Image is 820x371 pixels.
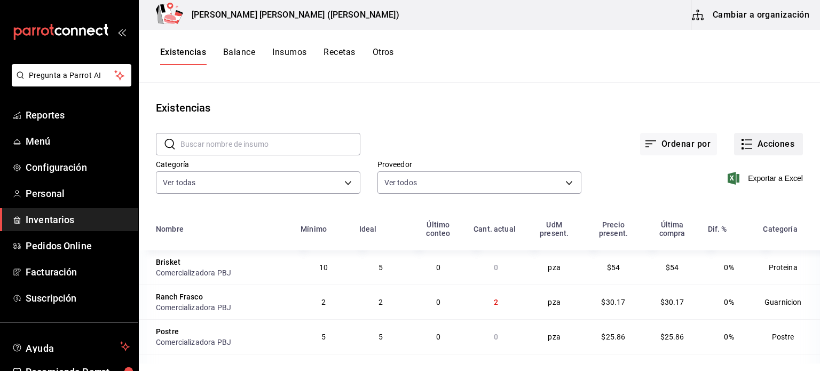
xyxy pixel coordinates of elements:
[436,298,440,306] span: 0
[724,298,734,306] span: 0%
[7,77,131,89] a: Pregunta a Parrot AI
[607,263,620,272] span: $54
[601,333,625,341] span: $25.86
[436,263,440,272] span: 0
[756,319,820,354] td: Postre
[156,257,180,267] div: Brisket
[660,298,684,306] span: $30.17
[601,298,625,306] span: $30.17
[359,225,377,233] div: Ideal
[156,161,360,168] label: Categoría
[160,47,394,65] div: navigation tabs
[724,333,734,341] span: 0%
[26,108,130,122] span: Reportes
[756,285,820,319] td: Guarnicion
[26,291,130,305] span: Suscripción
[26,186,130,201] span: Personal
[29,70,115,81] span: Pregunta a Parrot AI
[156,267,288,278] div: Comercializadora PBJ
[272,47,306,65] button: Insumos
[525,285,584,319] td: pza
[708,225,727,233] div: Dif. %
[666,263,679,272] span: $54
[156,291,203,302] div: Ranch Frasco
[223,47,255,65] button: Balance
[117,28,126,36] button: open_drawer_menu
[724,263,734,272] span: 0%
[156,100,210,116] div: Existencias
[379,263,383,272] span: 5
[384,177,417,188] span: Ver todos
[377,161,582,168] label: Proveedor
[180,133,360,155] input: Buscar nombre de insumo
[156,326,179,337] div: Postre
[12,64,131,86] button: Pregunta a Parrot AI
[640,133,717,155] button: Ordenar por
[183,9,399,21] h3: [PERSON_NAME] [PERSON_NAME] ([PERSON_NAME])
[26,160,130,175] span: Configuración
[26,134,130,148] span: Menú
[373,47,394,65] button: Otros
[163,177,195,188] span: Ver todas
[756,250,820,285] td: Proteina
[26,340,116,353] span: Ayuda
[156,337,288,348] div: Comercializadora PBJ
[494,333,498,341] span: 0
[590,220,637,238] div: Precio present.
[319,263,328,272] span: 10
[379,298,383,306] span: 2
[436,333,440,341] span: 0
[26,239,130,253] span: Pedidos Online
[379,333,383,341] span: 5
[494,263,498,272] span: 0
[474,225,516,233] div: Cant. actual
[26,212,130,227] span: Inventarios
[156,225,184,233] div: Nombre
[321,298,326,306] span: 2
[730,172,803,185] button: Exportar a Excel
[160,47,206,65] button: Existencias
[531,220,578,238] div: UdM present.
[734,133,803,155] button: Acciones
[321,333,326,341] span: 5
[416,220,461,238] div: Último conteo
[324,47,355,65] button: Recetas
[156,302,288,313] div: Comercializadora PBJ
[494,298,498,306] span: 2
[660,333,684,341] span: $25.86
[763,225,797,233] div: Categoría
[26,265,130,279] span: Facturación
[525,250,584,285] td: pza
[301,225,327,233] div: Mínimo
[649,220,695,238] div: Última compra
[525,319,584,354] td: pza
